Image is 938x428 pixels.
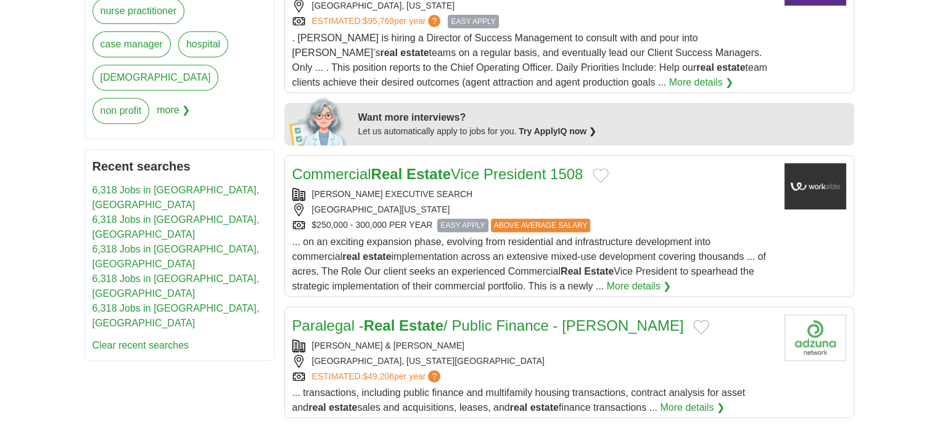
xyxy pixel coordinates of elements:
[400,47,429,58] strong: estate
[312,15,443,28] a: ESTIMATED:$95,769per year?
[93,157,266,176] h2: Recent searches
[93,303,260,328] a: 6,318 Jobs in [GEOGRAPHIC_DATA], [GEOGRAPHIC_DATA]
[292,339,775,352] div: [PERSON_NAME] & [PERSON_NAME]
[93,244,260,269] a: 6,318 Jobs in [GEOGRAPHIC_DATA], [GEOGRAPHIC_DATA]
[660,400,725,415] a: More details ❯
[364,317,395,334] strong: Real
[292,317,684,334] a: Paralegal -Real Estate/ Public Finance - [PERSON_NAME]
[93,214,260,240] a: 6,318 Jobs in [GEOGRAPHIC_DATA], [GEOGRAPHIC_DATA]
[363,371,394,381] span: $49,206
[292,236,766,291] span: ... on an exciting expansion phase, evolving from residential and infrastructure development into...
[371,166,403,182] strong: Real
[342,251,360,262] strong: real
[312,370,443,383] a: ESTIMATED:$49,206per year?
[784,315,846,361] img: Company logo
[380,47,397,58] strong: real
[519,126,596,136] a: Try ApplyIQ now ❯
[329,402,357,413] strong: estate
[363,251,391,262] strong: estate
[693,320,709,334] button: Add to favorite jobs
[178,31,228,57] a: hospital
[292,188,775,201] div: [PERSON_NAME] EXECUTIVE SEARCH
[784,163,846,209] img: Company logo
[308,402,326,413] strong: real
[292,387,746,413] span: ... transactions, including public finance and multifamily housing transactions, contract analysi...
[448,15,498,28] span: EASY APPLY
[292,219,775,232] div: $250,000 - 300,000 PER YEAR
[292,166,583,182] a: CommercialReal EstateVice President 1508
[584,266,614,277] strong: Estate
[93,185,260,210] a: 6,318 Jobs in [GEOGRAPHIC_DATA], [GEOGRAPHIC_DATA]
[428,15,440,27] span: ?
[93,98,150,124] a: non profit
[669,75,734,90] a: More details ❯
[696,62,714,73] strong: real
[363,16,394,26] span: $95,769
[93,273,260,299] a: 6,318 Jobs in [GEOGRAPHIC_DATA], [GEOGRAPHIC_DATA]
[292,355,775,368] div: [GEOGRAPHIC_DATA], [US_STATE][GEOGRAPHIC_DATA]
[593,168,609,183] button: Add to favorite jobs
[292,33,767,87] span: . [PERSON_NAME] is hiring a Director of Success Management to consult with and pour into [PERSON_...
[717,62,745,73] strong: estate
[491,219,591,232] span: ABOVE AVERAGE SALARY
[93,340,189,350] a: Clear recent searches
[530,402,559,413] strong: estate
[358,125,847,138] div: Let us automatically apply to jobs for you.
[399,317,443,334] strong: Estate
[93,65,219,91] a: [DEMOGRAPHIC_DATA]
[157,98,190,131] span: more ❯
[510,402,527,413] strong: real
[428,370,440,382] span: ?
[561,266,582,277] strong: Real
[607,279,672,294] a: More details ❯
[437,219,488,232] span: EASY APPLY
[406,166,451,182] strong: Estate
[289,96,349,145] img: apply-iq-scientist.png
[292,203,775,216] div: [GEOGRAPHIC_DATA][US_STATE]
[93,31,171,57] a: case manager
[358,110,847,125] div: Want more interviews?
